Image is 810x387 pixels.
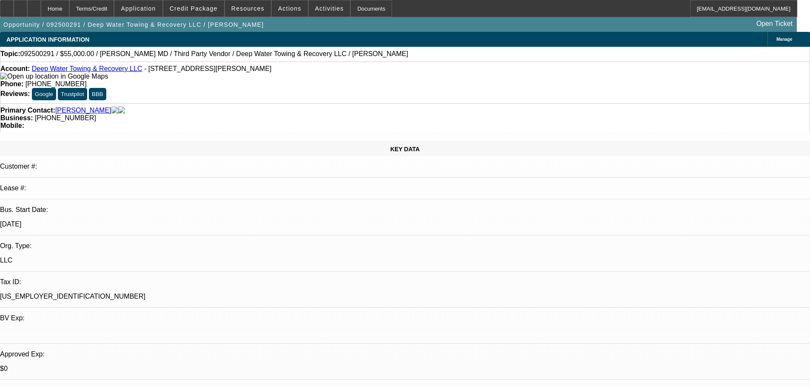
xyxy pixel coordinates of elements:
[121,5,156,12] span: Application
[58,88,87,100] button: Trustpilot
[231,5,264,12] span: Resources
[118,107,125,114] img: linkedin-icon.png
[0,114,33,121] strong: Business:
[390,146,420,153] span: KEY DATA
[26,80,87,88] span: [PHONE_NUMBER]
[776,37,792,42] span: Manage
[32,88,56,100] button: Google
[170,5,218,12] span: Credit Package
[0,107,55,114] strong: Primary Contact:
[309,0,350,17] button: Activities
[35,114,96,121] span: [PHONE_NUMBER]
[32,65,142,72] a: Deep Water Towing & Recovery LLC
[163,0,224,17] button: Credit Package
[20,50,408,58] span: 092500291 / $55,000.00 / [PERSON_NAME] MD / Third Party Vendor / Deep Water Towing & Recovery LLC...
[6,36,89,43] span: APPLICATION INFORMATION
[111,107,118,114] img: facebook-icon.png
[315,5,344,12] span: Activities
[225,0,271,17] button: Resources
[0,80,23,88] strong: Phone:
[89,88,106,100] button: BBB
[0,65,30,72] strong: Account:
[144,65,272,72] span: - [STREET_ADDRESS][PERSON_NAME]
[278,5,301,12] span: Actions
[0,73,108,80] a: View Google Maps
[55,107,111,114] a: [PERSON_NAME]
[114,0,162,17] button: Application
[272,0,308,17] button: Actions
[0,50,20,58] strong: Topic:
[0,73,108,80] img: Open up location in Google Maps
[753,17,796,31] a: Open Ticket
[0,122,24,129] strong: Mobile:
[3,21,264,28] span: Opportunity / 092500291 / Deep Water Towing & Recovery LLC / [PERSON_NAME]
[0,90,30,97] strong: Reviews:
